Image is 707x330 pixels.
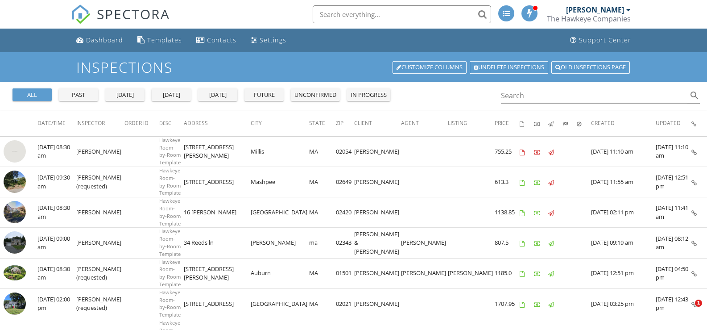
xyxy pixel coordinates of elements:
[124,119,149,127] span: Order ID
[76,258,124,288] td: [PERSON_NAME] (requested)
[184,258,251,288] td: [STREET_ADDRESS][PERSON_NAME]
[534,111,548,136] th: Paid: Not sorted.
[656,197,691,228] td: [DATE] 11:41 am
[184,119,208,127] span: Address
[495,167,520,197] td: 613.3
[656,119,681,127] span: Updated
[495,119,509,127] span: Price
[76,197,124,228] td: [PERSON_NAME]
[354,228,401,258] td: [PERSON_NAME] & [PERSON_NAME]
[244,88,284,101] button: future
[251,228,309,258] td: [PERSON_NAME]
[351,91,387,100] div: in progress
[37,119,66,127] span: Date/Time
[313,5,491,23] input: Search everything...
[59,88,98,101] button: past
[566,32,635,49] a: Support Center
[76,59,630,75] h1: Inspections
[677,300,698,321] iframe: Intercom live chat
[37,111,76,136] th: Date/Time: Not sorted.
[251,258,309,288] td: Auburn
[495,111,520,136] th: Price: Not sorted.
[76,136,124,167] td: [PERSON_NAME]
[152,88,191,101] button: [DATE]
[159,120,171,126] span: Desc
[309,111,336,136] th: State: Not sorted.
[207,36,236,44] div: Contacts
[309,197,336,228] td: MA
[591,197,656,228] td: [DATE] 02:11 pm
[147,36,182,44] div: Templates
[193,32,240,49] a: Contacts
[12,88,52,101] button: all
[251,167,309,197] td: Mashpee
[354,258,401,288] td: [PERSON_NAME]
[354,136,401,167] td: [PERSON_NAME]
[247,32,290,49] a: Settings
[495,197,520,228] td: 1138.85
[184,136,251,167] td: [STREET_ADDRESS][PERSON_NAME]
[155,91,187,100] div: [DATE]
[689,90,700,101] i: search
[393,61,467,74] a: Customize Columns
[159,228,181,257] span: Hawkeye Room-by-Room Template
[4,265,26,280] img: 9321584%2Fcover_photos%2FGXrsJYIyalOuiZSSj14q%2Fsmall.jpeg
[37,228,76,258] td: [DATE] 09:00 am
[248,91,280,100] div: future
[501,88,688,103] input: Search
[448,258,495,288] td: [PERSON_NAME]
[159,259,181,288] span: Hawkeye Room-by-Room Template
[562,111,577,136] th: Submitted: Not sorted.
[4,140,26,163] img: streetview
[134,32,186,49] a: Templates
[656,258,691,288] td: [DATE] 04:50 pm
[184,288,251,319] td: [STREET_ADDRESS]
[336,288,354,319] td: 02021
[76,119,105,127] span: Inspector
[495,228,520,258] td: 807.5
[251,197,309,228] td: [GEOGRAPHIC_DATA]
[37,258,76,288] td: [DATE] 08:30 am
[401,111,448,136] th: Agent: Not sorted.
[401,228,448,258] td: [PERSON_NAME]
[551,61,630,74] a: Old inspections page
[591,258,656,288] td: [DATE] 12:51 pm
[4,292,26,315] img: 9296046%2Freports%2F417136b7-e2d8-4ab6-96ac-7439391eb964%2Fcover_photos%2FV3te7Hkbrrwbwcy9o1iY%2F...
[691,111,707,136] th: Inspection Details: Not sorted.
[336,197,354,228] td: 02420
[401,119,419,127] span: Agent
[4,171,26,193] img: streetview
[37,136,76,167] td: [DATE] 08:30 am
[577,111,591,136] th: Canceled: Not sorted.
[495,288,520,319] td: 1707.95
[71,12,170,31] a: SPECTORA
[548,111,562,136] th: Published: Not sorted.
[251,119,262,127] span: City
[656,111,691,136] th: Updated: Not sorted.
[260,36,286,44] div: Settings
[354,111,401,136] th: Client: Not sorted.
[294,91,336,100] div: unconfirmed
[73,32,127,49] a: Dashboard
[202,91,234,100] div: [DATE]
[76,228,124,258] td: [PERSON_NAME]
[309,136,336,167] td: MA
[309,167,336,197] td: MA
[159,137,181,166] span: Hawkeye Room-by-Room Template
[347,88,390,101] button: in progress
[16,91,48,100] div: all
[159,111,184,136] th: Desc: Not sorted.
[336,167,354,197] td: 02649
[520,111,534,136] th: Agreements signed: Not sorted.
[309,258,336,288] td: MA
[448,111,495,136] th: Listing: Not sorted.
[470,61,548,74] a: Undelete inspections
[495,258,520,288] td: 1185.0
[656,167,691,197] td: [DATE] 12:51 pm
[566,5,624,14] div: [PERSON_NAME]
[76,167,124,197] td: [PERSON_NAME] (requested)
[159,167,181,196] span: Hawkeye Room-by-Room Template
[109,91,141,100] div: [DATE]
[291,88,340,101] button: unconfirmed
[124,111,159,136] th: Order ID: Not sorted.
